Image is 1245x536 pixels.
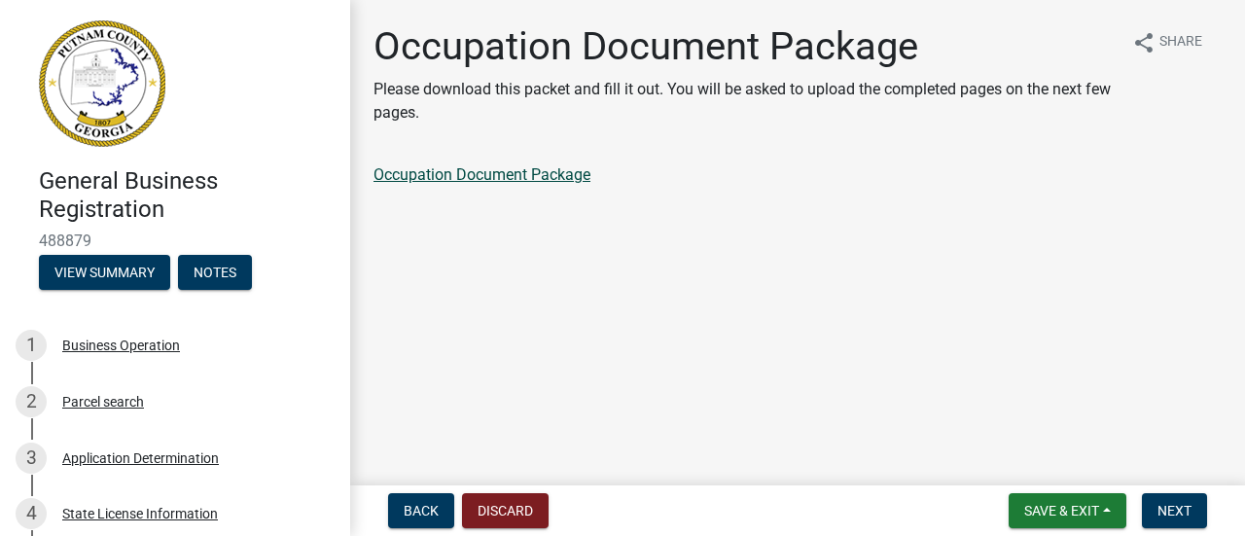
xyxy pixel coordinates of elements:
[62,451,219,465] div: Application Determination
[16,443,47,474] div: 3
[1117,23,1218,61] button: shareShare
[16,498,47,529] div: 4
[16,330,47,361] div: 1
[62,395,144,409] div: Parcel search
[1009,493,1126,528] button: Save & Exit
[39,167,335,224] h4: General Business Registration
[178,255,252,290] button: Notes
[16,386,47,417] div: 2
[404,503,439,518] span: Back
[1132,31,1156,54] i: share
[462,493,549,528] button: Discard
[1157,503,1192,518] span: Next
[1024,503,1099,518] span: Save & Exit
[39,266,170,281] wm-modal-confirm: Summary
[373,78,1117,125] p: Please download this packet and fill it out. You will be asked to upload the completed pages on t...
[373,165,590,184] a: Occupation Document Package
[39,255,170,290] button: View Summary
[62,507,218,520] div: State License Information
[178,266,252,281] wm-modal-confirm: Notes
[373,23,1117,70] h1: Occupation Document Package
[39,232,311,250] span: 488879
[388,493,454,528] button: Back
[1159,31,1202,54] span: Share
[62,339,180,352] div: Business Operation
[1142,493,1207,528] button: Next
[39,20,165,147] img: Putnam County, Georgia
